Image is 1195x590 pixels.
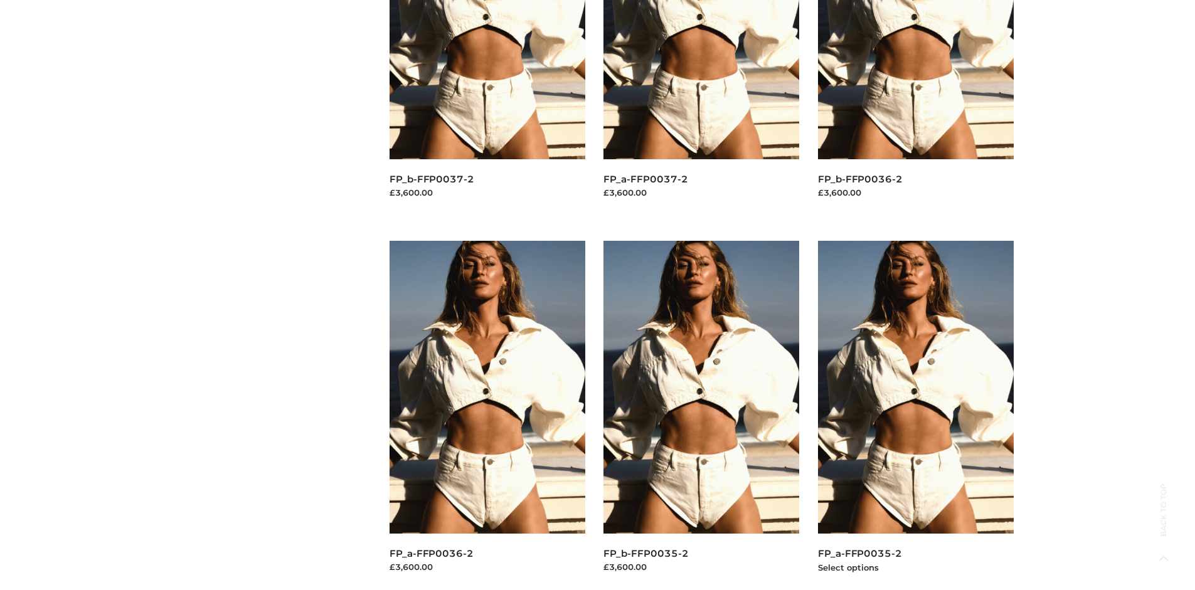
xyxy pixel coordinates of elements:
a: FP_b-FFP0036-2 [818,173,903,185]
span: Back to top [1148,505,1179,537]
a: FP_a-FFP0037-2 [603,173,688,185]
a: FP_a-FFP0035-2 [818,547,902,559]
a: Select options [818,562,879,572]
div: £3,600.00 [818,186,1014,199]
div: £3,600.00 [603,561,799,573]
a: FP_b-FFP0035-2 [603,547,688,559]
div: £3,600.00 [390,186,585,199]
div: £3,600.00 [390,561,585,573]
div: £3,600.00 [603,186,799,199]
a: FP_b-FFP0037-2 [390,173,474,185]
a: FP_a-FFP0036-2 [390,547,474,559]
